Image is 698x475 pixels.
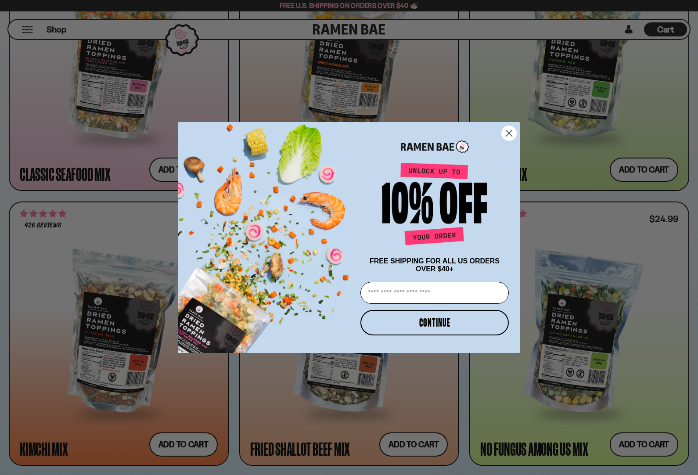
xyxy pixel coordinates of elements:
[178,114,357,353] img: ce7035ce-2e49-461c-ae4b-8ade7372f32c.png
[380,162,489,248] img: Unlock up to 10% off
[370,257,500,273] span: FREE SHIPPING FOR ALL US ORDERS OVER $40+
[401,140,469,154] img: Ramen Bae Logo
[501,126,517,141] button: Close dialog
[360,310,509,335] button: CONTINUE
